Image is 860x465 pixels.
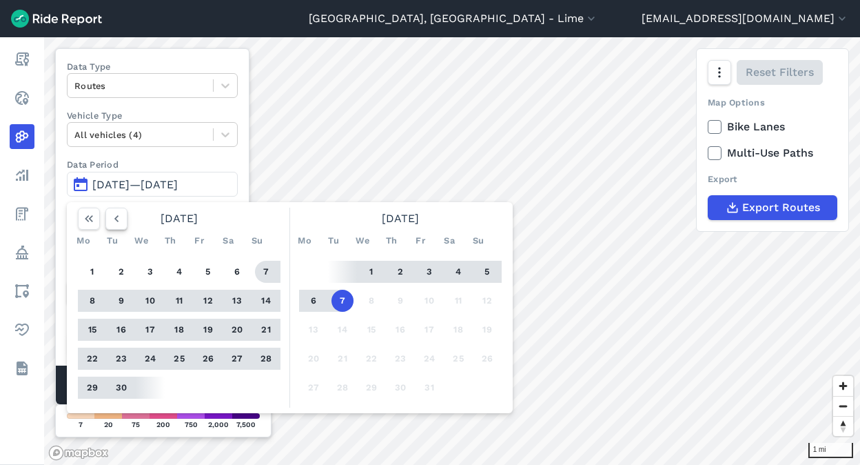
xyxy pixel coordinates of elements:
button: 15 [81,319,103,341]
button: 6 [226,261,248,283]
div: Mo [72,230,94,252]
div: [DATE] [294,208,507,230]
div: Tu [322,230,345,252]
button: Reset Filters [737,60,823,85]
a: Areas [10,279,34,304]
span: Export Routes [742,199,820,216]
label: Multi-Use Paths [708,145,837,161]
button: 24 [418,348,440,370]
button: 7 [255,261,277,283]
button: 25 [447,348,469,370]
button: 28 [255,348,277,370]
a: Policy [10,240,34,265]
button: [GEOGRAPHIC_DATA], [GEOGRAPHIC_DATA] - Lime [309,10,598,27]
span: [DATE]—[DATE] [92,178,178,191]
button: Reset bearing to north [833,416,853,436]
button: 3 [139,261,161,283]
button: 30 [110,377,132,399]
button: 30 [389,377,411,399]
button: 12 [197,290,219,312]
button: 19 [197,319,219,341]
button: 26 [476,348,498,370]
a: Realtime [10,86,34,110]
button: 13 [303,319,325,341]
div: Su [246,230,268,252]
button: 22 [81,348,103,370]
button: 12 [476,290,498,312]
button: 18 [168,319,190,341]
button: 20 [226,319,248,341]
button: 14 [331,319,354,341]
a: Heatmaps [10,124,34,149]
label: Bike Lanes [708,119,837,135]
button: 29 [81,377,103,399]
button: 16 [389,319,411,341]
div: 1 mi [808,443,853,458]
button: 23 [389,348,411,370]
img: Ride Report [11,10,102,28]
div: Mo [294,230,316,252]
button: 27 [226,348,248,370]
button: 1 [360,261,382,283]
button: 17 [418,319,440,341]
button: 21 [255,319,277,341]
div: [DATE] [72,208,286,230]
button: 13 [226,290,248,312]
div: Su [467,230,489,252]
div: Fr [409,230,431,252]
div: We [130,230,152,252]
button: 28 [331,377,354,399]
button: 18 [447,319,469,341]
button: 2 [389,261,411,283]
button: 8 [81,290,103,312]
button: 23 [110,348,132,370]
button: 9 [110,290,132,312]
button: 9 [389,290,411,312]
button: 19 [476,319,498,341]
button: 10 [418,290,440,312]
div: We [351,230,373,252]
button: Zoom out [833,396,853,416]
div: Tu [101,230,123,252]
div: Export [708,172,837,186]
button: 20 [303,348,325,370]
label: Data Type [67,60,238,73]
button: 25 [168,348,190,370]
div: Th [380,230,402,252]
button: Zoom in [833,376,853,396]
a: Analyze [10,163,34,188]
button: 27 [303,377,325,399]
div: Th [159,230,181,252]
button: 14 [255,290,277,312]
button: 2 [110,261,132,283]
button: 10 [139,290,161,312]
a: Mapbox logo [48,445,109,461]
button: 11 [447,290,469,312]
button: 3 [418,261,440,283]
button: 7 [331,290,354,312]
div: Sa [438,230,460,252]
button: [EMAIL_ADDRESS][DOMAIN_NAME] [642,10,849,27]
button: 5 [197,261,219,283]
button: 6 [303,290,325,312]
button: 17 [139,319,161,341]
button: 4 [168,261,190,283]
span: Reset Filters [746,64,814,81]
div: Map Options [708,96,837,109]
button: 29 [360,377,382,399]
label: Vehicle Type [67,109,238,122]
button: 5 [476,261,498,283]
a: Report [10,47,34,72]
button: 31 [418,377,440,399]
div: Fr [188,230,210,252]
a: Datasets [10,356,34,381]
label: Data Period [67,158,238,171]
button: 1 [81,261,103,283]
button: 21 [331,348,354,370]
div: Sa [217,230,239,252]
button: 24 [139,348,161,370]
button: 22 [360,348,382,370]
button: 11 [168,290,190,312]
a: Health [10,317,34,342]
button: 16 [110,319,132,341]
